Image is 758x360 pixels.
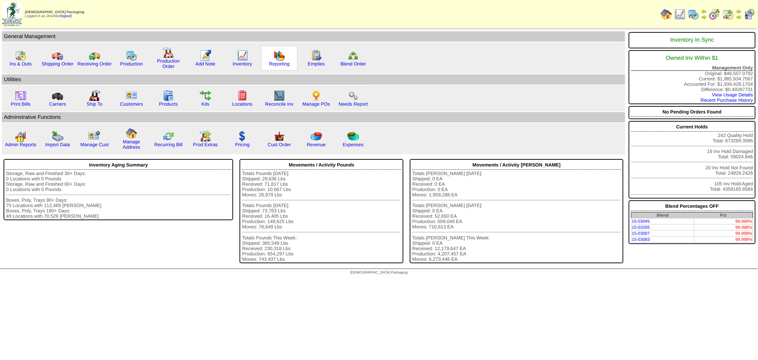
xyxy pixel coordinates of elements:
[235,142,250,147] a: Pricing
[120,61,143,67] a: Production
[126,90,137,101] img: customers.gif
[701,97,753,103] a: Recent Purchase History
[80,142,108,147] a: Manage Cust
[163,47,174,58] img: factory.gif
[348,131,359,142] img: pie_chart2.png
[631,202,753,211] div: Blend Percentages OFF
[232,101,252,107] a: Locations
[52,131,63,142] img: import.gif
[339,101,368,107] a: Needs Report
[6,171,231,219] div: Storage, Raw and Finished 30+ Days: 0 Locations with 0 Pounds Storage, Raw and Finished 60+ Days:...
[2,112,625,122] td: Adminstrative Functions
[49,101,66,107] a: Carriers
[307,142,326,147] a: Revenue
[736,14,742,20] img: arrowright.gif
[6,160,231,170] div: Inventory Aging Summary
[157,58,180,69] a: Production Order
[120,101,143,107] a: Customers
[126,128,137,139] img: home.gif
[308,61,325,67] a: Empties
[631,52,753,65] div: Owned Inv Within $1
[2,74,625,85] td: Utilities
[688,9,699,20] img: calendarprod.gif
[233,61,252,67] a: Inventory
[661,9,672,20] img: home.gif
[52,90,63,101] img: truck3.gif
[159,101,178,107] a: Products
[200,90,211,101] img: workflow.gif
[694,237,753,243] td: 99.999%
[154,142,182,147] a: Recurring Bill
[237,131,248,142] img: dollar.gif
[631,212,694,218] th: Blend
[89,50,100,61] img: truck2.gif
[722,9,734,20] img: calendarinout.gif
[744,9,755,20] img: calendarcustomer.gif
[694,224,753,231] td: 99.998%
[412,160,621,170] div: Movements / Activity [PERSON_NAME]
[126,50,137,61] img: calendarprod.gif
[632,225,650,230] a: 15-03205
[274,90,285,101] img: line_graph2.gif
[348,50,359,61] img: network.png
[193,142,218,147] a: Prod Extras
[45,142,70,147] a: Import Data
[632,231,650,236] a: 15-03007
[274,131,285,142] img: cust_order.png
[629,121,756,198] div: 242 Quality Hold Total: 673269.3586 19 Inv Hold Damaged Total: 59024.846 20 Inv Hold Not Found To...
[340,61,366,67] a: Blend Order
[631,33,753,47] div: Inventory In Sync
[311,131,322,142] img: pie_chart.png
[694,212,753,218] th: Pct
[701,9,707,14] img: arrowleft.gif
[15,90,26,101] img: invoice2.gif
[42,61,74,67] a: Shipping Order
[60,14,72,18] a: (logout)
[631,122,753,132] div: Current Holds
[2,31,625,42] td: General Management
[200,50,211,61] img: orders.gif
[77,61,112,67] a: Receiving Order
[237,90,248,101] img: locations.gif
[736,9,742,14] img: arrowleft.gif
[195,61,215,67] a: Add Note
[25,10,84,18] span: Logged in as Jkoehler
[163,131,174,142] img: reconcile.gif
[163,90,174,101] img: cabinet.gif
[2,2,22,26] img: zoroco-logo-small.webp
[52,50,63,61] img: truck.gif
[269,61,290,67] a: Reporting
[302,101,330,107] a: Manage POs
[709,9,720,20] img: calendarblend.gif
[311,90,322,101] img: po.png
[631,107,753,117] div: No Pending Orders Found
[15,50,26,61] img: calendarinout.gif
[311,50,322,61] img: workorder.gif
[674,9,686,20] img: line_graph.gif
[631,65,753,71] div: Management Only
[343,142,364,147] a: Expenses
[350,271,408,275] span: [DEMOGRAPHIC_DATA] Packaging
[694,218,753,224] td: 99.999%
[123,139,140,150] a: Manage Address
[200,131,211,142] img: prodextras.gif
[694,231,753,237] td: 99.999%
[632,219,650,224] a: 15-03045
[25,10,84,14] span: [DEMOGRAPHIC_DATA] Packaging
[10,61,32,67] a: Ins & Outs
[5,142,36,147] a: Admin Reports
[15,131,26,142] img: graph2.png
[89,90,100,101] img: factory2.gif
[412,171,621,262] div: Totals [PERSON_NAME] [DATE]: Shipped: 0 EA Received: 0 EA Production: 0 EA Moves: 1,959,288 EA To...
[629,50,756,104] div: Original: $46,507.0792 Current: $1,985,934.7567 Accounted For: $1,939,428.1704 Difference: $0.492...
[11,101,31,107] a: Print Bills
[348,90,359,101] img: workflow.png
[87,101,102,107] a: Ship To
[242,160,401,170] div: Movements / Activity Pounds
[237,50,248,61] img: line_graph.gif
[242,171,401,262] div: Totals Pounds [DATE]: Shipped: 29,636 Lbs Received: 71,817 Lbs Production: 10,667 Lbs Moves: 26,9...
[712,92,753,97] a: View Usage Details
[268,142,291,147] a: Cust Order
[88,131,101,142] img: managecust.png
[274,50,285,61] img: graph.gif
